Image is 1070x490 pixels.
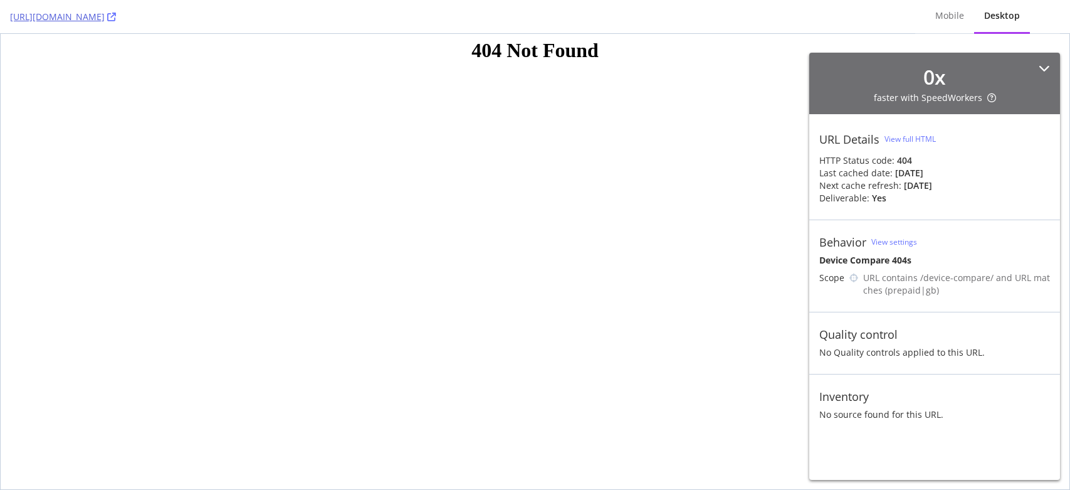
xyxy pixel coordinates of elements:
div: Quality control [819,328,898,341]
div: Behavior [819,235,866,249]
div: [DATE] [904,179,932,192]
a: [URL][DOMAIN_NAME] [10,11,116,23]
div: Desktop [984,9,1020,22]
div: Last cached date: [819,167,893,179]
a: View settings [871,237,917,247]
button: View full HTML [884,129,936,149]
div: No Quality controls applied to this URL. [819,346,1050,359]
div: Yes [872,192,886,205]
div: Mobile [935,9,964,22]
strong: 404 [897,154,912,166]
div: No source found for this URL. [819,408,1050,421]
h1: 404 Not Found [5,5,1064,28]
div: faster with SpeedWorkers [874,92,996,104]
div: URL Details [819,132,879,146]
div: Device Compare 404s [819,254,1050,267]
div: Next cache refresh: [819,179,901,192]
div: View full HTML [884,134,936,144]
div: Scope [819,272,844,284]
div: 0 x [923,63,946,92]
div: URL contains /device-compare/ and URL matches (prepaid|gb) [863,272,1050,297]
div: Deliverable: [819,192,869,205]
div: HTTP Status code: [819,154,1050,167]
div: [DATE] [895,167,923,179]
div: Inventory [819,390,869,403]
